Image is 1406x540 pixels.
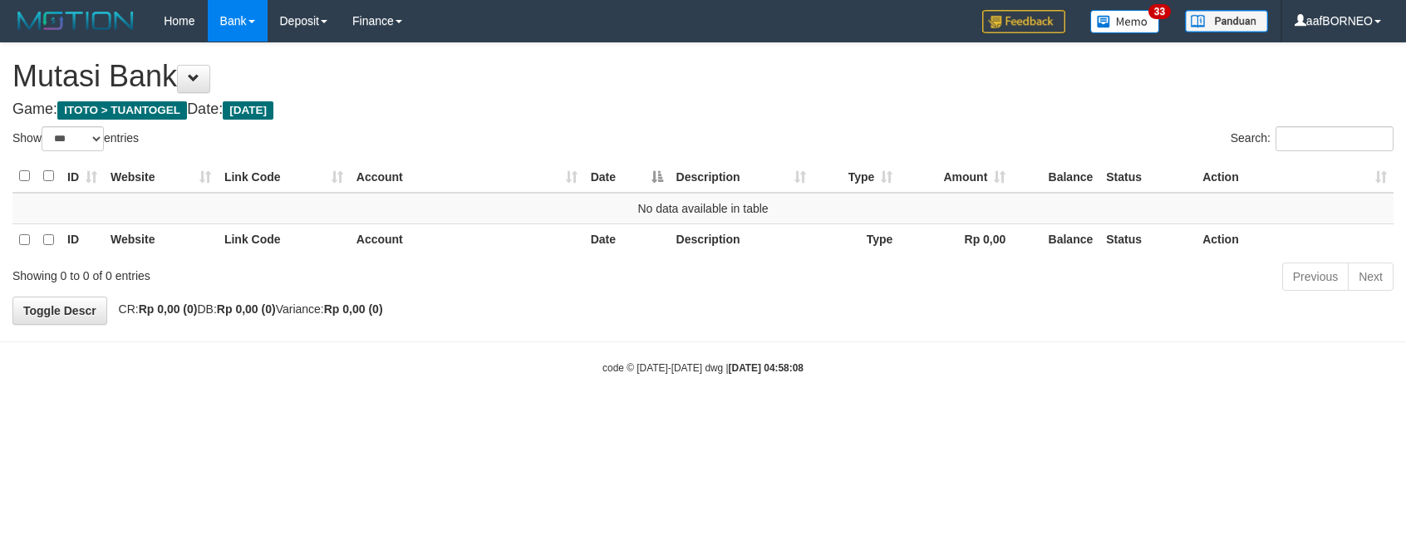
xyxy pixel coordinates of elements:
th: Description: activate to sort column ascending [670,160,814,193]
th: Link Code [218,223,350,256]
th: Account [350,223,584,256]
strong: Rp 0,00 (0) [217,302,276,316]
select: Showentries [42,126,104,151]
label: Show entries [12,126,139,151]
th: Status [1099,160,1196,193]
th: Balance [1012,223,1099,256]
input: Search: [1276,126,1394,151]
th: Link Code: activate to sort column ascending [218,160,350,193]
span: ITOTO > TUANTOGEL [57,101,187,120]
img: MOTION_logo.png [12,8,139,33]
label: Search: [1231,126,1394,151]
th: Amount: activate to sort column ascending [899,160,1012,193]
h4: Game: Date: [12,101,1394,118]
img: Button%20Memo.svg [1090,10,1160,33]
th: Date: activate to sort column descending [584,160,670,193]
td: No data available in table [12,193,1394,224]
th: Balance [1012,160,1099,193]
th: Website [104,223,218,256]
th: Account: activate to sort column ascending [350,160,584,193]
a: Previous [1282,263,1349,291]
th: Status [1099,223,1196,256]
img: panduan.png [1185,10,1268,32]
h1: Mutasi Bank [12,60,1394,93]
th: ID [61,223,104,256]
img: Feedback.jpg [982,10,1065,33]
span: [DATE] [223,101,273,120]
strong: Rp 0,00 (0) [324,302,383,316]
small: code © [DATE]-[DATE] dwg | [602,362,804,374]
th: Type [813,223,899,256]
th: Action: activate to sort column ascending [1196,160,1394,193]
strong: [DATE] 04:58:08 [729,362,804,374]
th: Rp 0,00 [899,223,1012,256]
span: CR: DB: Variance: [111,302,383,316]
th: ID: activate to sort column ascending [61,160,104,193]
th: Date [584,223,670,256]
a: Toggle Descr [12,297,107,325]
th: Description [670,223,814,256]
th: Action [1196,223,1394,256]
strong: Rp 0,00 (0) [139,302,198,316]
th: Website: activate to sort column ascending [104,160,218,193]
div: Showing 0 to 0 of 0 entries [12,261,573,284]
a: Next [1348,263,1394,291]
th: Type: activate to sort column ascending [813,160,899,193]
span: 33 [1148,4,1171,19]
